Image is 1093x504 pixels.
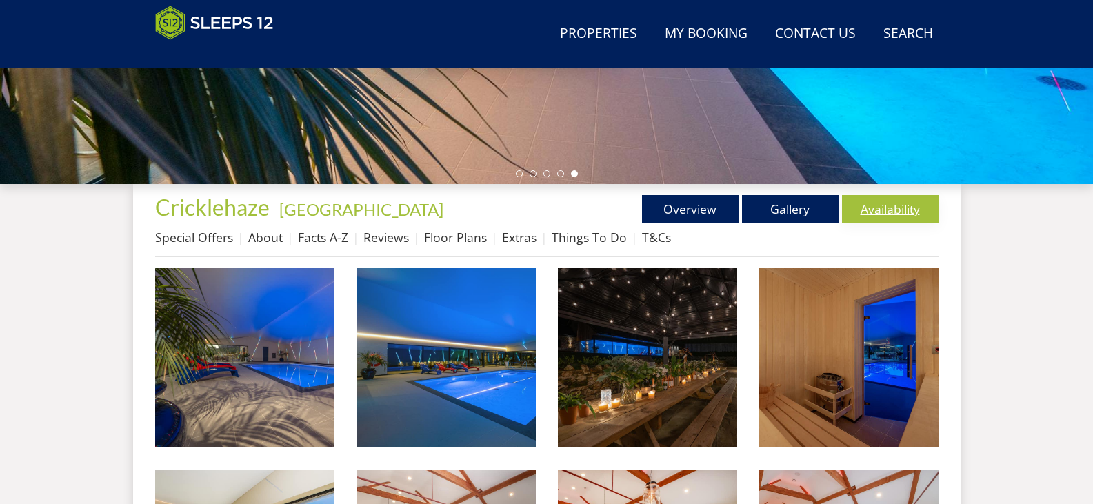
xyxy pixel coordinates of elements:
[552,229,627,245] a: Things To Do
[558,268,737,447] img: Cricklehaze - Dine outdoors on balmy nights
[248,229,283,245] a: About
[274,199,443,219] span: -
[878,19,939,50] a: Search
[155,6,274,40] img: Sleeps 12
[642,195,739,223] a: Overview
[642,229,671,245] a: T&Cs
[357,268,536,447] img: Cricklehaze - Funky lighting in the spa hall
[363,229,409,245] a: Reviews
[554,19,643,50] a: Properties
[155,194,274,221] a: Cricklehaze
[298,229,348,245] a: Facts A-Z
[759,268,939,447] img: Cricklehaze - Relax in the sauna
[155,268,334,447] img: Cricklehaze - A special place to stay for family holidays and celebrations
[770,19,861,50] a: Contact Us
[155,229,233,245] a: Special Offers
[742,195,839,223] a: Gallery
[148,48,293,60] iframe: Customer reviews powered by Trustpilot
[424,229,487,245] a: Floor Plans
[659,19,753,50] a: My Booking
[842,195,939,223] a: Availability
[502,229,537,245] a: Extras
[279,199,443,219] a: [GEOGRAPHIC_DATA]
[155,194,270,221] span: Cricklehaze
